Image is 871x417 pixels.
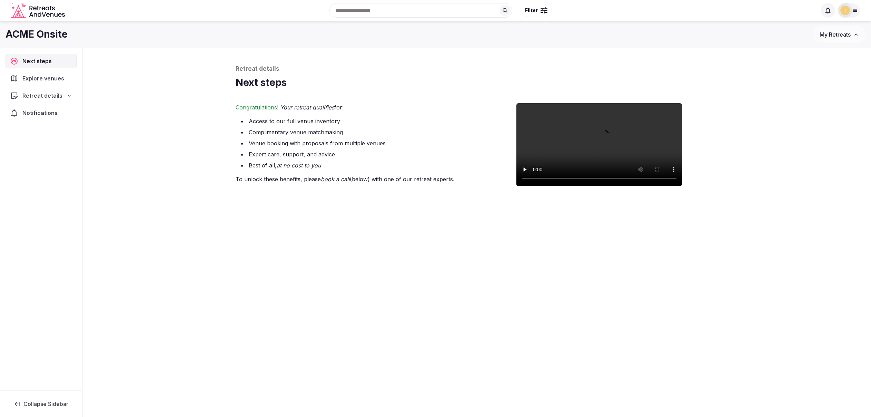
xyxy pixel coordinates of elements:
p: for: [236,103,474,111]
li: Access to our full venue inventory [241,117,474,125]
h1: Next steps [236,76,719,89]
em: book a call [321,176,350,183]
button: My Retreats [813,26,865,43]
video: Your browser does not support the video tag. [516,103,682,186]
a: Next steps [6,54,77,68]
span: Retreat details [22,91,62,100]
span: My Retreats [820,31,851,38]
span: Collapse Sidebar [23,400,68,407]
img: jeffatseg [840,6,850,15]
svg: Retreats and Venues company logo [11,3,66,18]
a: Visit the homepage [11,3,66,18]
li: Venue booking with proposals from multiple venues [241,139,474,147]
a: Notifications [6,106,77,120]
span: Next steps [22,57,55,65]
h1: ACME Onsite [6,28,68,41]
span: Filter [525,7,538,14]
span: Congratulations! [236,104,278,111]
button: Collapse Sidebar [6,396,77,411]
p: To unlock these benefits, please (below) with one of our retreat experts. [236,175,474,183]
span: Notifications [22,109,60,117]
li: Complimentary venue matchmaking [241,128,474,136]
p: Retreat details [236,65,719,73]
li: Best of all, [241,161,474,169]
em: Your retreat qualifies [280,104,334,111]
span: Explore venues [22,74,67,83]
button: Filter [521,4,552,17]
em: at no cost to you [277,162,321,169]
a: Explore venues [6,71,77,86]
li: Expert care, support, and advice [241,150,474,158]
